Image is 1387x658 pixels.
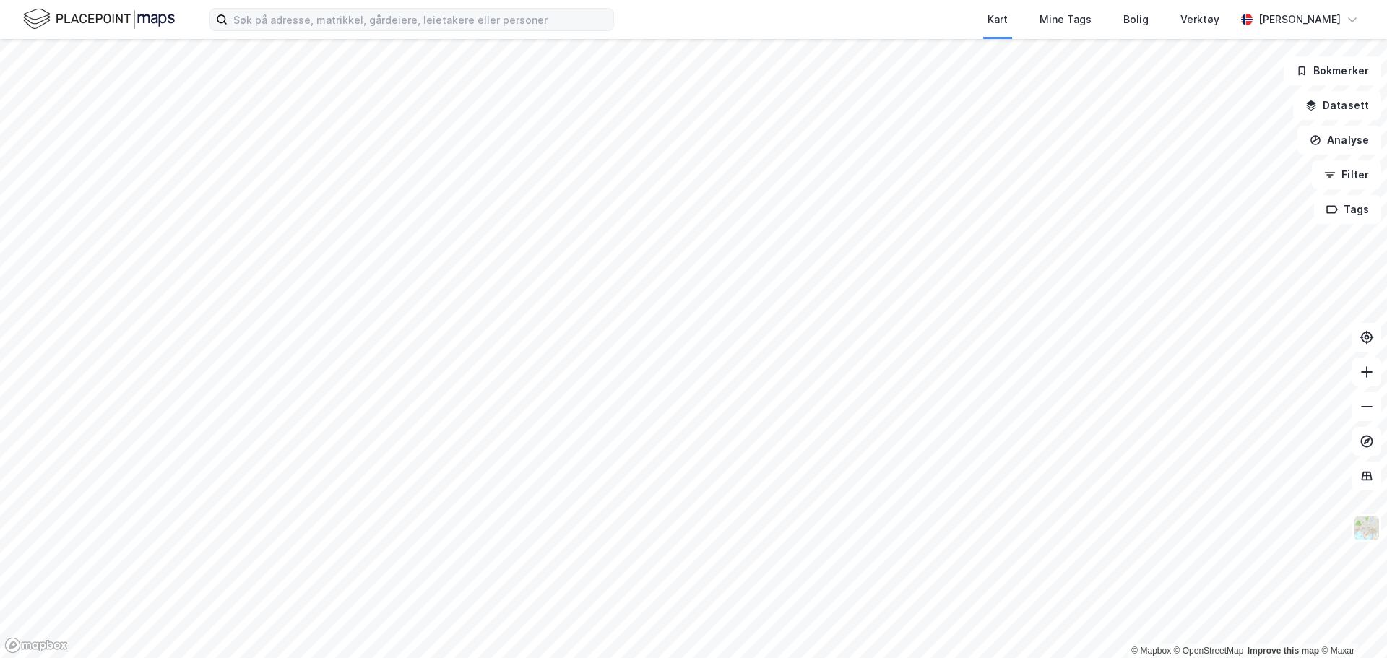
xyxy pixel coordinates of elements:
[1040,11,1092,28] div: Mine Tags
[1180,11,1219,28] div: Verktøy
[1258,11,1341,28] div: [PERSON_NAME]
[1315,589,1387,658] iframe: Chat Widget
[988,11,1008,28] div: Kart
[1123,11,1149,28] div: Bolig
[228,9,613,30] input: Søk på adresse, matrikkel, gårdeiere, leietakere eller personer
[23,7,175,32] img: logo.f888ab2527a4732fd821a326f86c7f29.svg
[1315,589,1387,658] div: Kontrollprogram for chat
